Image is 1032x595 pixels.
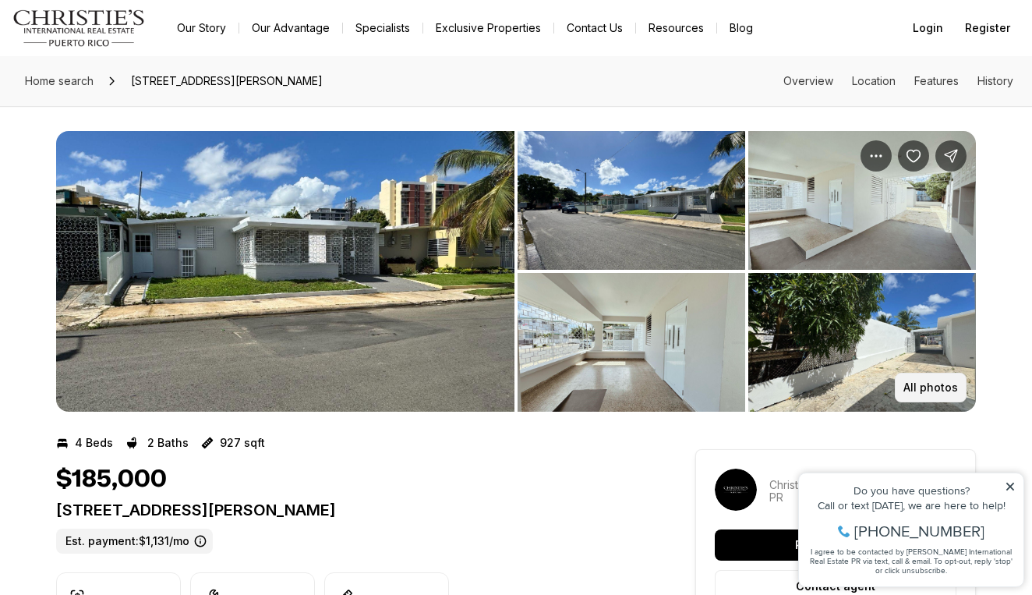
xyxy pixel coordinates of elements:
[715,529,956,561] button: Request a tour
[554,17,635,39] button: Contact Us
[956,12,1020,44] button: Register
[636,17,716,39] a: Resources
[12,9,146,47] img: logo
[16,35,225,46] div: Do you have questions?
[748,131,976,270] button: View image gallery
[56,131,514,412] li: 1 of 4
[903,12,952,44] button: Login
[16,50,225,61] div: Call or text [DATE], we are here to help!
[56,529,213,554] label: Est. payment: $1,131/mo
[852,74,896,87] a: Skip to: Location
[914,74,959,87] a: Skip to: Features
[56,501,639,519] p: [STREET_ADDRESS][PERSON_NAME]
[423,17,553,39] a: Exclusive Properties
[783,75,1013,87] nav: Page section menu
[965,22,1010,34] span: Register
[125,69,329,94] span: [STREET_ADDRESS][PERSON_NAME]
[518,131,745,270] button: View image gallery
[220,437,265,449] p: 927 sqft
[64,73,194,89] span: [PHONE_NUMBER]
[518,131,976,412] li: 2 of 4
[748,273,976,412] button: View image gallery
[239,17,342,39] a: Our Advantage
[935,140,967,172] button: Share Property: 56 CALLE
[56,131,976,412] div: Listing Photos
[56,465,167,494] h1: $185,000
[717,17,765,39] a: Blog
[75,437,113,449] p: 4 Beds
[783,74,833,87] a: Skip to: Overview
[769,479,956,504] p: Christie's International Real Estate PR
[19,69,100,94] a: Home search
[56,131,514,412] button: View image gallery
[977,74,1013,87] a: Skip to: History
[164,17,239,39] a: Our Story
[898,140,929,172] button: Save Property: 56 CALLE
[895,373,967,402] button: All photos
[25,74,94,87] span: Home search
[147,437,189,449] p: 2 Baths
[518,273,745,412] button: View image gallery
[903,381,958,394] p: All photos
[861,140,892,172] button: Property options
[343,17,422,39] a: Specialists
[913,22,943,34] span: Login
[19,96,222,126] span: I agree to be contacted by [PERSON_NAME] International Real Estate PR via text, call & email. To ...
